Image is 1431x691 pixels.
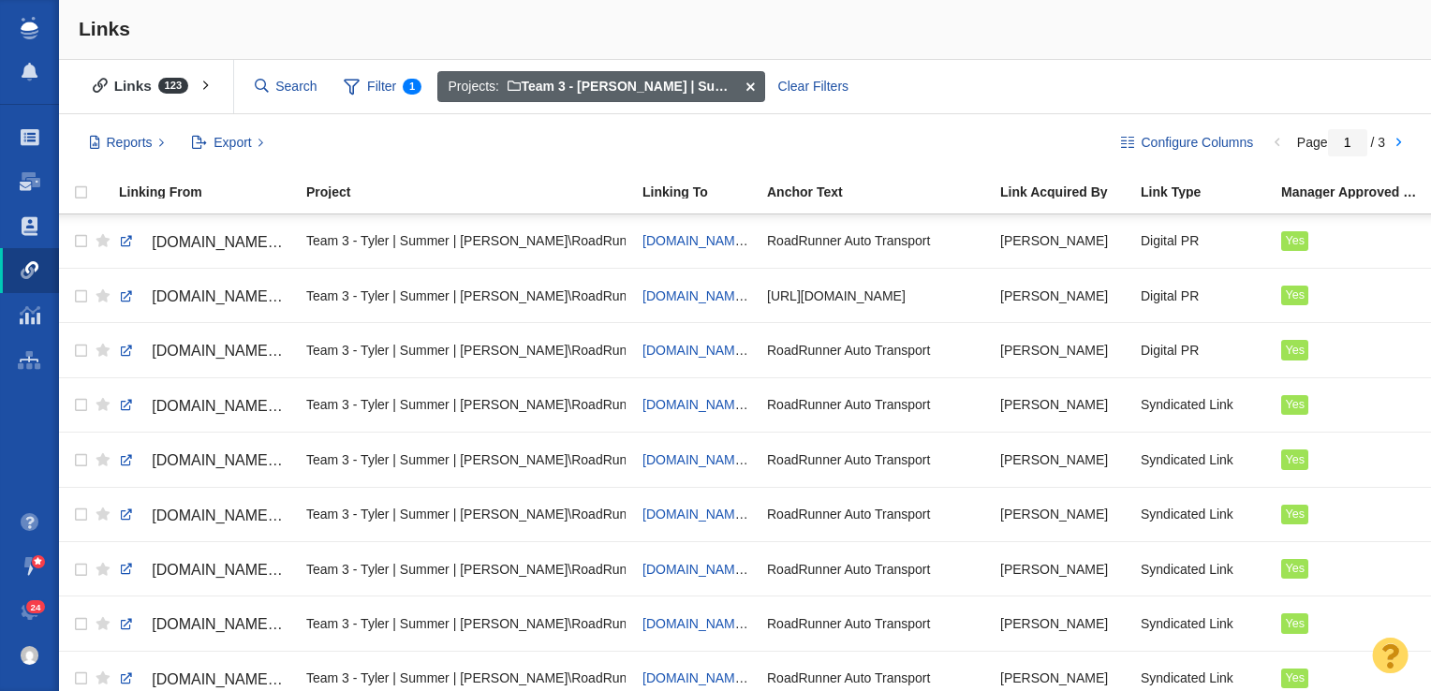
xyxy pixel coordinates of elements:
span: [DOMAIN_NAME][URL] [642,233,781,248]
div: Linking From [119,185,304,198]
input: Search [247,70,326,103]
span: Page / 3 [1297,135,1385,150]
td: Syndicated Link [1132,596,1273,651]
span: [PERSON_NAME] [1000,506,1108,522]
div: RoadRunner Auto Transport [767,385,983,425]
span: Digital PR [1141,287,1199,304]
td: Taylor Tomita [992,377,1132,432]
a: [DOMAIN_NAME][URL] [119,335,289,367]
span: [PERSON_NAME] [1000,561,1108,578]
span: Syndicated Link [1141,669,1233,686]
span: Yes [1285,562,1305,575]
span: Export [214,133,251,153]
td: Taylor Tomita [992,487,1132,541]
a: [DOMAIN_NAME][URL] [642,670,781,685]
span: [DOMAIN_NAME][URL] [152,616,310,632]
span: [DOMAIN_NAME][URL] [152,288,310,304]
td: Syndicated Link [1132,487,1273,541]
a: Linking From [119,185,304,201]
span: 24 [26,600,46,614]
div: Linking To [642,185,765,198]
div: RoadRunner Auto Transport [767,221,983,261]
span: [PERSON_NAME] [1000,615,1108,632]
span: [DOMAIN_NAME][URL] [152,562,310,578]
span: Yes [1285,288,1305,301]
td: Syndicated Link [1132,377,1273,432]
div: RoadRunner Auto Transport [767,494,983,535]
div: Team 3 - Tyler | Summer | [PERSON_NAME]\RoadRunner Auto Transport\Roadrunner - Digital PR - Road ... [306,603,626,643]
a: [DOMAIN_NAME][URL] [642,507,781,522]
td: Digital PR [1132,269,1273,323]
span: Projects: [449,77,499,96]
div: [URL][DOMAIN_NAME] [767,275,983,316]
a: [DOMAIN_NAME][URL] [642,562,781,577]
span: [DOMAIN_NAME][URL] [152,398,310,414]
a: Link Type [1141,185,1279,201]
div: Team 3 - Tyler | Summer | [PERSON_NAME]\RoadRunner Auto Transport\Roadrunner - Digital PR - Road ... [306,330,626,370]
a: [DOMAIN_NAME][URL] [642,616,781,631]
td: Taylor Tomita [992,433,1132,487]
span: Yes [1285,234,1305,247]
span: Yes [1285,344,1305,357]
span: [DOMAIN_NAME][URL] [152,671,310,687]
span: [PERSON_NAME] [1000,287,1108,304]
div: Team 3 - Tyler | Summer | [PERSON_NAME]\RoadRunner Auto Transport\Roadrunner - Digital PR - Road ... [306,275,626,316]
span: [PERSON_NAME] [1000,669,1108,686]
div: Anchor Text [767,185,998,198]
a: [DOMAIN_NAME][URL] [119,227,289,258]
span: Syndicated Link [1141,561,1233,578]
span: Reports [107,133,153,153]
div: Team 3 - Tyler | Summer | [PERSON_NAME]\RoadRunner Auto Transport\Roadrunner - Digital PR - Road ... [306,549,626,589]
div: Link Type [1141,185,1279,198]
span: Yes [1285,453,1305,466]
span: Yes [1285,507,1305,521]
button: Reports [79,127,175,159]
td: Syndicated Link [1132,433,1273,487]
span: Syndicated Link [1141,506,1233,522]
span: Yes [1285,617,1305,630]
a: [DOMAIN_NAME][URL] [642,343,781,358]
td: Taylor Tomita [992,323,1132,377]
a: [DOMAIN_NAME][URL] [642,397,781,412]
span: Syndicated Link [1141,615,1233,632]
span: Team 3 - [PERSON_NAME] | Summer | [PERSON_NAME]\RoadRunner Auto Transport [508,79,1051,94]
span: Configure Columns [1141,133,1253,153]
td: Taylor Tomita [992,596,1132,651]
td: Taylor Tomita [992,214,1132,269]
div: RoadRunner Auto Transport [767,439,983,479]
div: Link Acquired By [1000,185,1139,198]
span: [PERSON_NAME] [1000,396,1108,413]
a: [DOMAIN_NAME][URL] [119,500,289,532]
div: RoadRunner Auto Transport [767,549,983,589]
span: Syndicated Link [1141,451,1233,468]
a: [DOMAIN_NAME][URL] [119,445,289,477]
div: RoadRunner Auto Transport [767,330,983,370]
a: [DOMAIN_NAME][URL] [119,390,289,422]
span: [DOMAIN_NAME][URL] [152,234,310,250]
span: [DOMAIN_NAME][URL] [152,507,310,523]
a: [DOMAIN_NAME][URL] [119,281,289,313]
a: [DOMAIN_NAME][URL] [119,609,289,640]
button: Export [182,127,274,159]
span: 1 [403,79,421,95]
a: [DOMAIN_NAME][URL] [642,452,781,467]
span: Yes [1285,398,1305,411]
div: Team 3 - Tyler | Summer | [PERSON_NAME]\RoadRunner Auto Transport\Roadrunner - Digital PR - Road ... [306,439,626,479]
td: Syndicated Link [1132,541,1273,595]
span: [DOMAIN_NAME][URL] [152,452,310,468]
a: Linking To [642,185,765,201]
div: Team 3 - Tyler | Summer | [PERSON_NAME]\RoadRunner Auto Transport\Roadrunner - Digital PR - Road ... [306,494,626,535]
span: Links [79,18,130,39]
a: [DOMAIN_NAME][URL] [642,288,781,303]
span: Syndicated Link [1141,396,1233,413]
span: [PERSON_NAME] [1000,232,1108,249]
a: Anchor Text [767,185,998,201]
span: [PERSON_NAME] [1000,451,1108,468]
a: Link Acquired By [1000,185,1139,201]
